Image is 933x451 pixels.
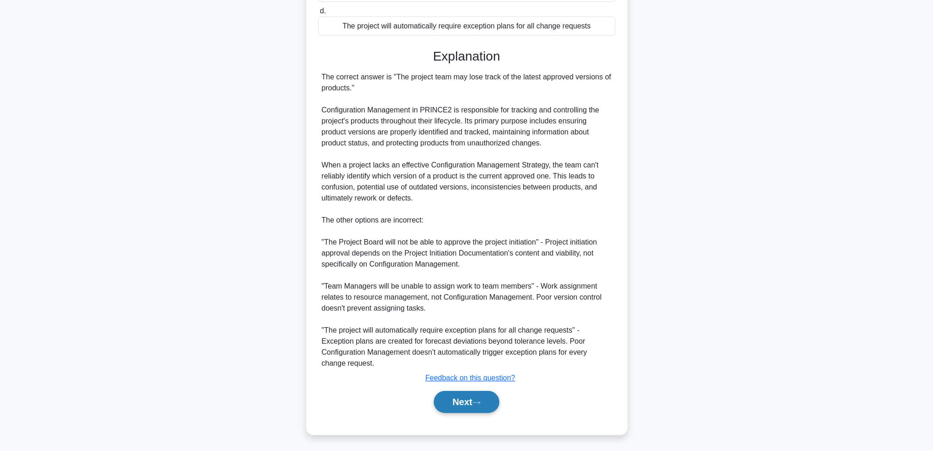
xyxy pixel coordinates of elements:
[324,49,610,64] h3: Explanation
[425,374,515,382] a: Feedback on this question?
[320,7,326,15] span: d.
[318,17,615,36] div: The project will automatically require exception plans for all change requests
[434,391,499,413] button: Next
[322,72,612,369] div: The correct answer is "The project team may lose track of the latest approved versions of product...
